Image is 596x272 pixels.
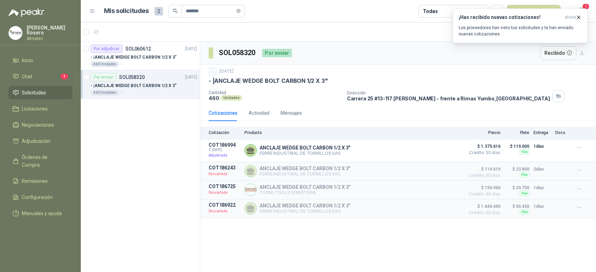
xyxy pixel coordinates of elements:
[423,7,438,15] div: Todas
[519,149,529,155] div: Flex
[81,70,200,99] a: Por enviarSOL058320[DATE] - |ANCLAJE WEDGE BOLT CARBON 1/2 X 3"460 Unidades-
[260,166,350,171] p: ANCLAJE WEDGE BOLT CARBON 1/2 X 3"
[22,105,48,113] span: Licitaciones
[533,165,551,173] p: 2 días
[519,172,529,178] div: Flex
[22,177,48,185] span: Remisiones
[209,130,240,135] p: Cotización
[465,142,500,151] span: $ 1.375.616
[219,47,256,58] h3: SOL058320
[465,130,500,135] p: Precio
[465,173,500,178] span: Crédito 30 días
[465,184,500,192] span: $ 156.960
[505,184,529,192] p: $ 29.750
[22,121,54,129] span: Negociaciones
[125,46,151,51] p: SOL060612
[185,74,197,81] p: [DATE]
[465,165,500,173] span: $ 119.619
[533,184,551,192] p: 1 días
[91,54,177,61] p: - | ANCLAJE WEDGE BOLT CARBON 1/2 X 3"
[22,193,53,201] span: Configuración
[22,89,46,97] span: Solicitudes
[8,174,72,188] a: Remisiones
[220,68,234,75] p: [DATE]
[459,14,562,20] h3: ¡Has recibido nuevas cotizaciones!
[347,95,550,101] p: Carrera 25 #13-117 [PERSON_NAME] - frente a Rimax Yumbo , [GEOGRAPHIC_DATA]
[465,202,500,211] span: $ 1.046.665
[533,202,551,211] p: 1 días
[104,6,149,16] h1: Mis solicitudes
[347,91,550,95] p: Dirección
[209,148,240,152] span: C: [DATE]
[209,152,240,159] p: Adjudicada
[209,90,341,95] p: Cantidad
[9,26,22,40] img: Company Logo
[8,207,72,220] a: Manuales y ayuda
[91,61,119,67] div: 460 Unidades
[453,8,588,43] button: ¡Has recibido nuevas cotizaciones!ahora Los proveedores han visto tus solicitudes y te han enviad...
[209,67,217,76] div: -
[582,3,590,10] span: 1
[120,90,122,95] p: -
[459,25,582,37] p: Los proveedores han visto tus solicitudes y te han enviado nuevas cotizaciones.
[22,137,50,145] span: Adjudicación
[27,37,72,41] p: Almatec
[120,61,122,67] p: -
[22,210,62,217] span: Manuales y ayuda
[60,74,68,79] span: 1
[541,46,577,60] button: Recibido
[221,95,242,101] div: Unidades
[465,192,500,196] span: Crédito 30 días
[519,209,529,215] div: Flex
[209,202,240,208] p: COT186922
[281,109,302,117] div: Mensajes
[505,165,529,173] p: $ 23.800
[533,142,551,151] p: 1 días
[173,8,178,13] span: search
[8,8,44,17] img: Logo peakr
[22,57,33,64] span: Inicio
[465,151,500,155] span: Crédito 30 días
[91,73,116,81] div: Por enviar
[209,208,240,215] p: Descartada
[260,171,350,177] p: FERRE INDUSTRIAL DE TORNILLOS SAS
[119,75,145,80] p: SOL058320
[505,142,529,151] p: $ 119.000
[8,70,72,83] a: Chat1
[8,118,72,132] a: Negociaciones
[209,184,240,189] p: COT186725
[249,109,269,117] div: Actividad
[260,151,350,156] p: FERRE INDUSTRIAL DE TORNILLOS SAS
[465,211,500,215] span: Crédito 30 días
[8,151,72,172] a: Órdenes de Compra
[244,130,461,135] p: Producto
[260,203,350,208] p: ANCLAJE WEDGE BOLT CARBON 1/2 X 3"
[91,45,123,53] div: Por adjudicar
[209,109,237,117] div: Cotizaciones
[8,134,72,148] a: Adjudicación
[209,95,219,101] p: 460
[260,208,350,214] p: FERRE INDUSTRIAL DE TORNILLOS SAS
[209,142,240,148] p: COT186994
[262,49,292,57] div: Por enviar
[81,42,200,70] a: Por adjudicarSOL060612[DATE] - |ANCLAJE WEDGE BOLT CARBON 1/2 X 3"460 Unidades-
[209,189,240,196] p: Descartada
[533,130,551,135] p: Entrega
[8,86,72,99] a: Solicitudes
[91,82,177,89] p: - | ANCLAJE WEDGE BOLT CARBON 1/2 X 3"
[260,190,350,195] p: TORNI-TOOLS FERRETERIA
[565,14,576,20] span: ahora
[505,130,529,135] p: Flete
[575,5,588,18] button: 1
[22,153,66,169] span: Órdenes de Compra
[209,171,240,178] p: Descartada
[260,145,350,151] p: ANCLAJE WEDGE BOLT CARBON 1/2 X 3"
[519,191,529,196] div: Flex
[155,7,163,15] span: 2
[22,73,32,80] span: Chat
[185,46,197,52] p: [DATE]
[8,102,72,115] a: Licitaciones
[8,191,72,204] a: Configuración
[209,165,240,171] p: COT186243
[236,8,241,14] span: close-circle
